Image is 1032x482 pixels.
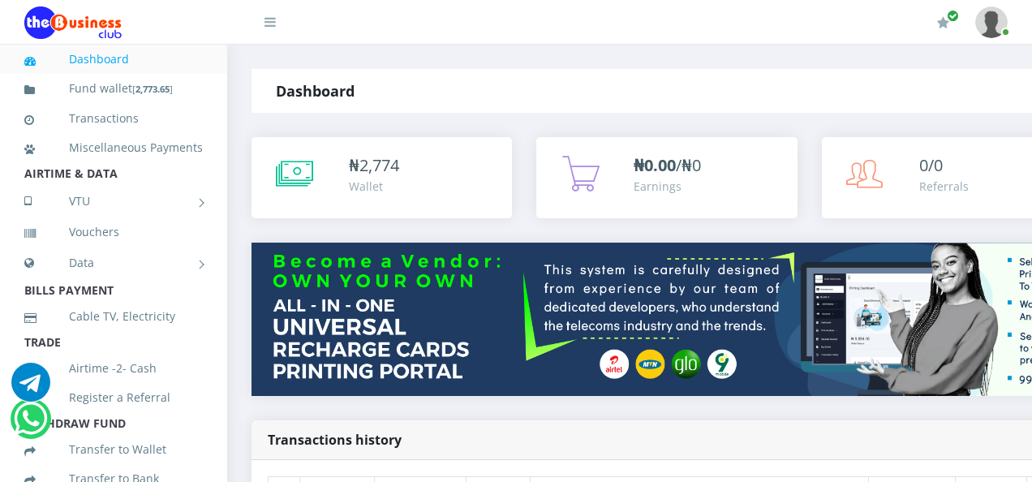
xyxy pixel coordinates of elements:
span: /₦0 [634,154,701,176]
a: ₦0.00/₦0 Earnings [536,137,797,218]
a: Vouchers [24,213,203,251]
small: [ ] [132,83,173,95]
img: Logo [24,6,122,39]
a: VTU [24,181,203,222]
img: User [975,6,1008,38]
a: Airtime -2- Cash [24,350,203,387]
b: ₦0.00 [634,154,676,176]
a: Data [24,243,203,283]
div: Wallet [349,178,399,195]
div: Earnings [634,178,701,195]
span: 2,774 [359,154,399,176]
a: ₦2,774 Wallet [252,137,512,218]
i: Renew/Upgrade Subscription [937,16,949,29]
strong: Dashboard [276,81,355,101]
a: Chat for support [11,375,50,402]
a: Miscellaneous Payments [24,129,203,166]
a: Register a Referral [24,379,203,416]
span: Renew/Upgrade Subscription [947,10,959,22]
a: Cable TV, Electricity [24,298,203,335]
div: Referrals [919,178,969,195]
span: 0/0 [919,154,943,176]
div: ₦ [349,153,399,178]
a: Dashboard [24,41,203,78]
a: Chat for support [14,411,47,438]
strong: Transactions history [268,431,402,449]
a: Transfer to Wallet [24,431,203,468]
a: Transactions [24,100,203,137]
b: 2,773.65 [135,83,170,95]
a: Fund wallet[2,773.65] [24,70,203,108]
